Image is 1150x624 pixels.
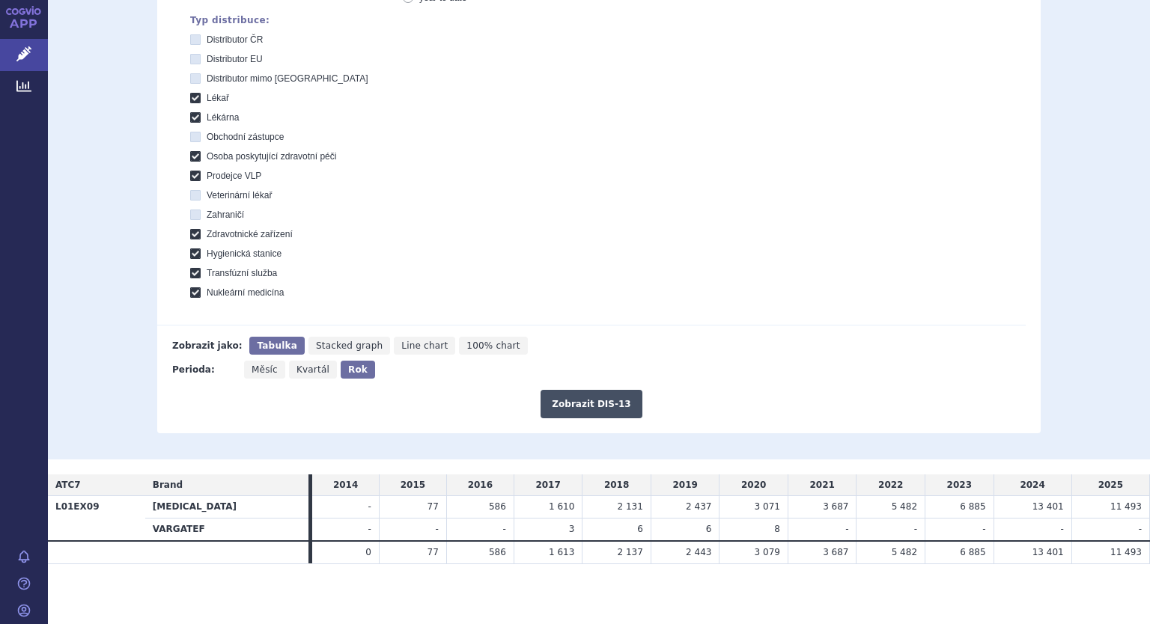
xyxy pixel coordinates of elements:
th: L01EX09 [48,496,145,541]
span: - [845,524,848,534]
span: 3 079 [755,547,780,557]
span: 3 [569,524,575,534]
th: VARGATEF [145,519,309,541]
span: Prodejce VLP [207,171,261,181]
span: 5 482 [892,501,917,512]
span: ATC7 [55,480,81,490]
span: Zahraničí [207,209,244,220]
span: 13 401 [1032,501,1064,512]
span: Veterinární lékař [207,190,272,201]
span: Nukleární medicína [207,287,284,298]
span: Brand [153,480,183,490]
td: 2020 [719,474,788,496]
span: 1 613 [549,547,574,557]
span: 8 [774,524,780,534]
td: 2023 [925,474,994,496]
span: Lékař [207,93,229,103]
td: 2022 [857,474,925,496]
span: Osoba poskytující zdravotní péči [207,151,336,162]
span: 11 493 [1110,501,1142,512]
td: 2019 [651,474,719,496]
span: 3 687 [823,547,848,557]
span: - [1060,524,1063,534]
span: Rok [348,364,368,375]
td: 2014 [312,474,379,496]
span: 586 [489,547,506,557]
span: 3 071 [755,501,780,512]
span: 2 437 [686,501,711,512]
span: 5 482 [892,547,917,557]
span: Hygienická stanice [207,248,282,259]
span: 1 610 [549,501,574,512]
span: 100% chart [466,340,520,351]
span: 6 885 [960,547,985,557]
span: 3 687 [823,501,848,512]
td: 2017 [514,474,582,496]
div: Perioda: [172,361,237,379]
span: 0 [365,547,371,557]
span: Distributor ČR [207,34,263,45]
span: - [368,501,371,512]
span: 2 443 [686,547,711,557]
span: - [1139,524,1142,534]
td: 2018 [582,474,651,496]
td: 2016 [446,474,514,496]
span: - [436,524,439,534]
span: 6 [706,524,712,534]
span: Měsíc [252,364,278,375]
td: 2015 [379,474,446,496]
span: - [368,524,371,534]
th: [MEDICAL_DATA] [145,496,309,519]
button: Zobrazit DIS-13 [541,390,642,418]
span: 2 137 [618,547,643,557]
span: Tabulka [257,340,296,351]
span: Kvartál [296,364,329,375]
span: 6 [637,524,643,534]
span: 13 401 [1032,547,1064,557]
td: 2024 [994,474,1071,496]
span: Distributor EU [207,54,263,64]
span: 6 885 [960,501,985,512]
div: Zobrazit jako: [172,337,242,355]
span: Lékárna [207,112,239,123]
span: 2 131 [618,501,643,512]
span: Transfúzní služba [207,268,277,278]
span: Stacked graph [316,340,383,351]
span: - [502,524,505,534]
span: Zdravotnické zařízení [207,229,293,239]
span: 11 493 [1110,547,1142,557]
span: - [914,524,917,534]
span: Obchodní zástupce [207,132,284,142]
span: 77 [428,501,439,512]
span: 77 [428,547,439,557]
span: Distributor mimo [GEOGRAPHIC_DATA] [207,73,368,84]
td: 2021 [788,474,857,496]
span: Line chart [401,340,448,351]
td: 2025 [1071,474,1149,496]
div: Typ distribuce: [190,15,1026,25]
span: 586 [489,501,506,512]
span: - [982,524,985,534]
